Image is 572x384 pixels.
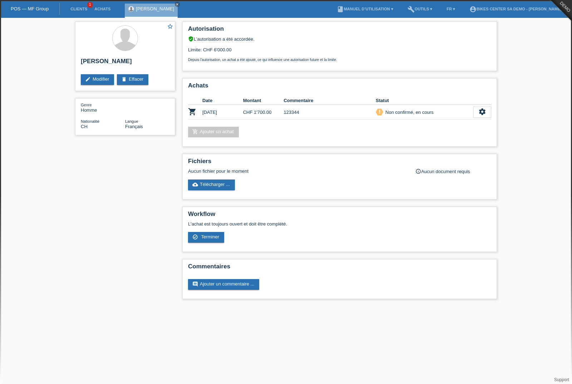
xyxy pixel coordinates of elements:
div: Non confirmé, en cours [383,108,433,116]
a: Achats [91,7,114,11]
span: Terminer [201,234,219,239]
a: bookManuel d’utilisation ▾ [333,7,397,11]
span: Suisse [81,124,88,129]
div: Aucun fichier pour le moment [188,168,406,174]
div: Homme [81,102,125,113]
a: [PERSON_NAME] [136,6,174,11]
a: buildOutils ▾ [404,7,436,11]
h2: [PERSON_NAME] [81,58,169,69]
i: build [408,6,415,13]
a: star_border [167,23,173,31]
th: Montant [243,96,284,105]
i: info_outline [415,168,421,174]
i: account_circle [469,6,477,13]
i: edit [85,76,91,82]
a: check_circle_outline Terminer [188,232,224,243]
h2: Workflow [188,211,491,221]
td: [DATE] [202,105,243,120]
p: Depuis l’autorisation, un achat a été ajouté, ce qui influence une autorisation future et la limite. [188,58,491,62]
a: cloud_uploadTélécharger ... [188,180,235,190]
h2: Autorisation [188,25,491,36]
div: Limite: CHF 6'000.00 [188,42,491,62]
span: Genre [81,103,92,107]
i: POSP00026358 [188,107,197,116]
i: settings [478,108,486,116]
div: Aucun document requis [415,168,491,174]
div: L’autorisation a été accordée. [188,36,491,42]
a: editModifier [81,74,114,85]
i: verified_user [188,36,194,42]
i: comment [192,281,198,287]
th: Commentaire [283,96,376,105]
span: Nationalité [81,119,99,123]
i: delete [121,76,127,82]
a: deleteEffacer [117,74,148,85]
i: star_border [167,23,173,30]
span: Langue [125,119,138,123]
i: check_circle_outline [192,234,198,240]
td: 123344 [283,105,376,120]
i: priority_high [377,109,382,114]
i: add_shopping_cart [192,129,198,135]
i: book [337,6,344,13]
th: Statut [376,96,473,105]
a: Clients [67,7,91,11]
a: add_shopping_cartAjouter un achat [188,127,239,137]
h2: Fichiers [188,158,491,168]
span: Français [125,124,143,129]
td: CHF 1'700.00 [243,105,284,120]
a: POS — MF Group [11,6,49,11]
a: commentAjouter un commentaire ... [188,279,259,290]
a: Support [554,377,569,382]
a: FR ▾ [443,7,459,11]
a: account_circleBIKES CENTER SA Demo - [PERSON_NAME] ▾ [466,7,568,11]
i: close [176,2,179,6]
a: close [175,2,180,7]
i: cloud_upload [192,182,198,187]
p: L'achat est toujours ouvert et doit être complété. [188,221,491,227]
span: 1 [87,2,93,8]
h2: Achats [188,82,491,93]
h2: Commentaires [188,263,491,274]
th: Date [202,96,243,105]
